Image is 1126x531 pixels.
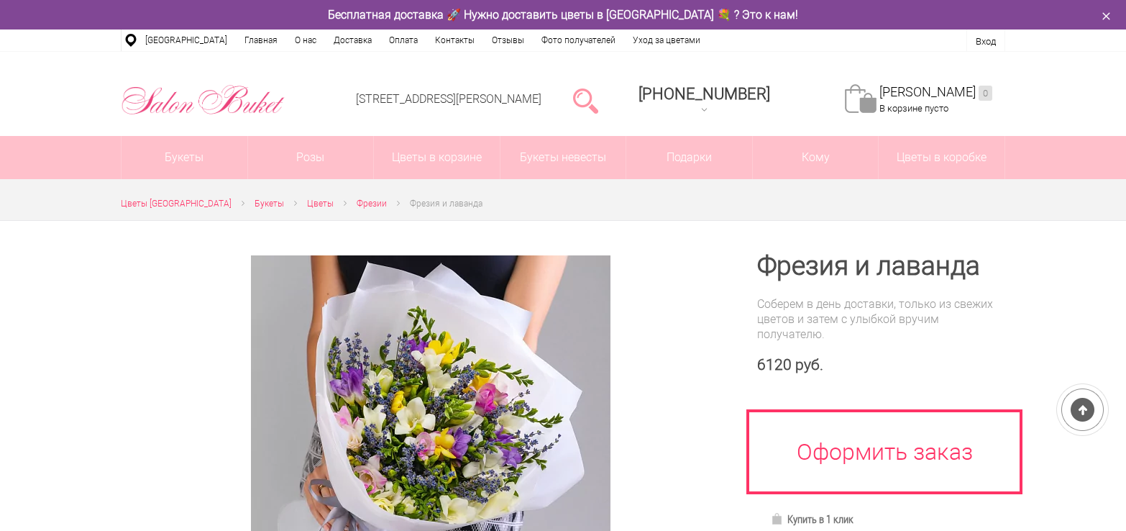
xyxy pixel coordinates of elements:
[110,7,1016,22] div: Бесплатная доставка 🚀 Нужно доставить цветы в [GEOGRAPHIC_DATA] 💐 ? Это к нам!
[137,29,236,51] a: [GEOGRAPHIC_DATA]
[746,409,1022,494] a: Оформить заказ
[356,92,541,106] a: [STREET_ADDRESS][PERSON_NAME]
[757,356,1005,374] div: 6120 руб.
[380,29,426,51] a: Оплата
[357,199,387,209] span: Фрезии
[879,84,992,101] a: [PERSON_NAME]
[626,136,752,179] a: Подарки
[764,509,860,530] a: Купить в 1 клик
[255,199,284,209] span: Букеты
[325,29,380,51] a: Доставка
[374,136,500,179] a: Цветы в корзине
[979,86,992,101] ins: 0
[426,29,483,51] a: Контакты
[121,81,285,119] img: Цветы Нижний Новгород
[236,29,286,51] a: Главная
[483,29,533,51] a: Отзывы
[630,80,779,121] a: [PHONE_NUMBER]
[753,136,879,179] span: Кому
[879,103,948,114] span: В корзине пусто
[122,136,247,179] a: Букеты
[286,29,325,51] a: О нас
[624,29,709,51] a: Уход за цветами
[307,196,334,212] a: Цветы
[357,196,387,212] a: Фрезии
[757,253,1005,279] h1: Фрезия и лаванда
[638,85,770,103] span: [PHONE_NUMBER]
[121,199,232,209] span: Цветы [GEOGRAPHIC_DATA]
[410,199,482,209] span: Фрезия и лаванда
[757,296,1005,342] div: Соберем в день доставки, только из свежих цветов и затем с улыбкой вручим получателю.
[771,513,787,525] img: Купить в 1 клик
[121,196,232,212] a: Цветы [GEOGRAPHIC_DATA]
[255,196,284,212] a: Букеты
[879,136,1004,179] a: Цветы в коробке
[500,136,626,179] a: Букеты невесты
[307,199,334,209] span: Цветы
[248,136,374,179] a: Розы
[976,36,996,47] a: Вход
[533,29,624,51] a: Фото получателей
